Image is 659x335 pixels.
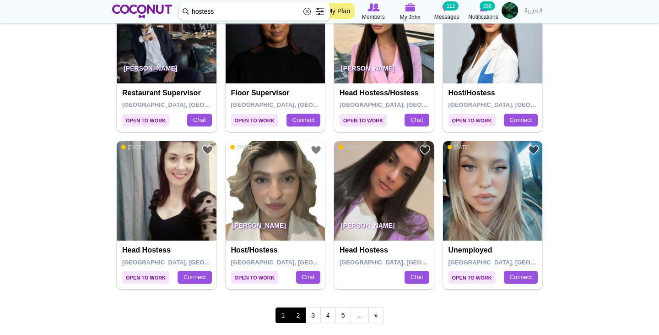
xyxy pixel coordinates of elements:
span: Open to Work [448,271,496,284]
a: 2 [290,308,306,323]
h4: Head Hostess [122,246,213,254]
img: Home [112,5,172,18]
a: Chat [405,271,429,284]
a: Connect [504,271,538,284]
a: My Jobs My Jobs [392,2,428,22]
img: Browse Members [367,3,379,11]
h4: Floor Supervisor [231,89,322,97]
span: [GEOGRAPHIC_DATA], [GEOGRAPHIC_DATA] [340,101,470,108]
span: Open to Work [122,114,169,126]
span: [GEOGRAPHIC_DATA], [GEOGRAPHIC_DATA] [448,101,579,108]
h4: Head Hostess [340,246,431,254]
h4: Host/Hostess [231,246,322,254]
a: Notifications Notifications 336 [465,2,502,22]
span: Messages [434,12,459,22]
span: Open to Work [122,271,169,284]
span: Notifications [468,12,498,22]
span: [GEOGRAPHIC_DATA], [GEOGRAPHIC_DATA] [122,259,253,266]
span: My Jobs [400,13,421,22]
a: next › [368,308,384,323]
a: Chat [187,114,211,126]
span: [GEOGRAPHIC_DATA], [GEOGRAPHIC_DATA] [340,259,470,266]
a: Add to Favourites [310,144,322,156]
span: 1 [275,308,291,323]
a: 5 [335,308,351,323]
img: My Jobs [405,3,415,11]
a: Chat [405,114,429,126]
p: [PERSON_NAME] [334,215,434,241]
img: Notifications [480,3,487,11]
span: [GEOGRAPHIC_DATA], [GEOGRAPHIC_DATA] [231,101,362,108]
a: 4 [320,308,336,323]
a: Connect [286,114,320,126]
a: My Plan [322,3,355,19]
a: Messages Messages 112 [428,2,465,22]
span: [DATE] [230,144,253,150]
a: 3 [305,308,321,323]
a: Browse Members Members [355,2,392,22]
a: Add to Favourites [528,144,539,156]
h4: Unemployed [448,246,540,254]
p: [PERSON_NAME] [334,58,434,83]
span: Open to Work [231,114,278,126]
span: … [351,308,369,323]
span: [GEOGRAPHIC_DATA], [GEOGRAPHIC_DATA] [122,101,253,108]
h4: Head Hostess/Hostess [340,89,431,97]
span: [GEOGRAPHIC_DATA], [GEOGRAPHIC_DATA] [448,259,579,266]
a: Add to Favourites [202,144,213,156]
img: Messages [442,3,451,11]
p: [PERSON_NAME] [117,58,216,83]
input: Search members by role or city [179,2,330,21]
a: Connect [504,114,538,126]
h4: Restaurant supervisor [122,89,213,97]
span: [DATE] [339,144,361,150]
small: 336 [480,1,495,11]
span: Open to Work [448,114,496,126]
p: [PERSON_NAME] [226,215,325,241]
small: 112 [443,1,459,11]
a: Add to Favourites [419,144,431,156]
span: [DATE] [448,144,470,150]
a: Connect [178,271,211,284]
h4: Host/Hostess [448,89,540,97]
span: Members [362,12,385,22]
a: العربية [520,2,547,21]
span: Open to Work [231,271,278,284]
span: [DATE] [121,144,144,150]
span: [GEOGRAPHIC_DATA], [GEOGRAPHIC_DATA] [231,259,362,266]
span: Open to Work [340,114,387,126]
a: Chat [296,271,320,284]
